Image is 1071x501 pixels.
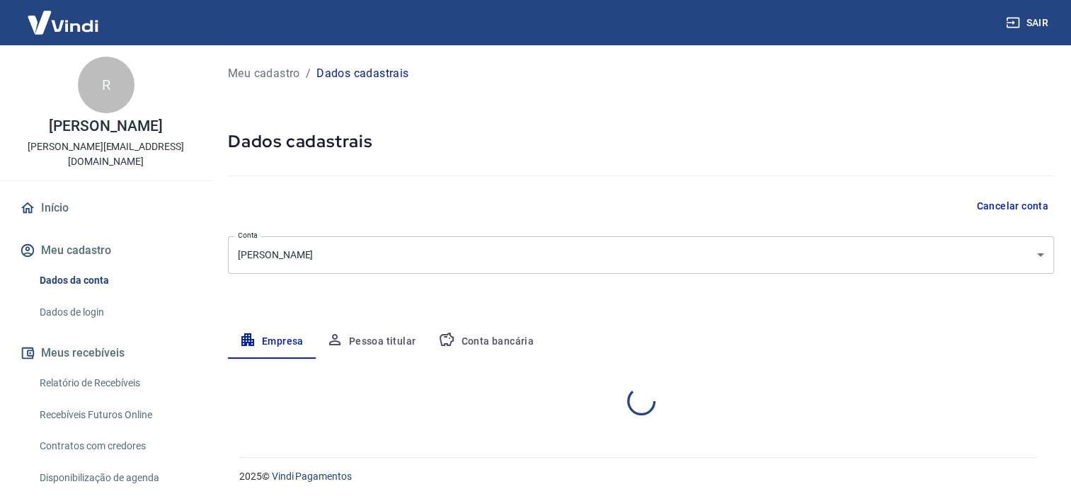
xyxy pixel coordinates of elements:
a: Recebíveis Futuros Online [34,401,195,430]
button: Meu cadastro [17,235,195,266]
p: / [306,65,311,82]
h5: Dados cadastrais [228,130,1054,153]
a: Disponibilização de agenda [34,463,195,493]
button: Pessoa titular [315,325,428,359]
p: [PERSON_NAME][EMAIL_ADDRESS][DOMAIN_NAME] [11,139,200,169]
a: Vindi Pagamentos [272,471,352,482]
div: R [78,57,134,113]
a: Relatório de Recebíveis [34,369,195,398]
img: Vindi [17,1,109,44]
p: [PERSON_NAME] [49,119,162,134]
button: Empresa [228,325,315,359]
a: Contratos com credores [34,432,195,461]
button: Conta bancária [427,325,545,359]
label: Conta [238,230,258,241]
button: Sair [1003,10,1054,36]
a: Meu cadastro [228,65,300,82]
p: 2025 © [239,469,1037,484]
button: Meus recebíveis [17,338,195,369]
a: Início [17,192,195,224]
button: Cancelar conta [970,193,1054,219]
p: Dados cadastrais [316,65,408,82]
a: Dados de login [34,298,195,327]
a: Dados da conta [34,266,195,295]
div: [PERSON_NAME] [228,236,1054,274]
